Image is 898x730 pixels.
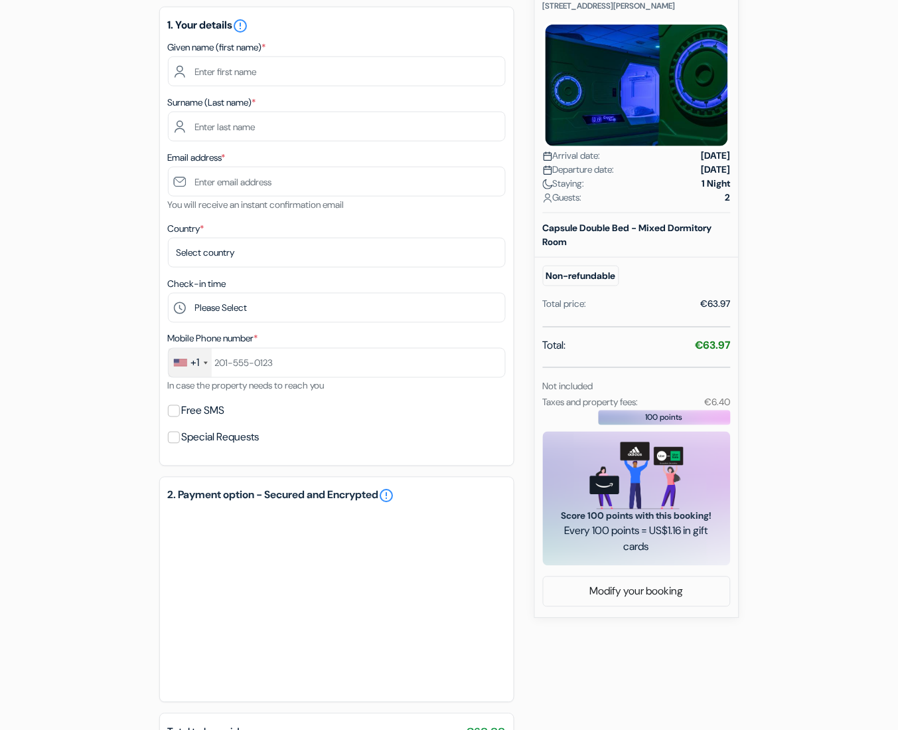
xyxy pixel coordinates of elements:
img: gift_card_hero_new.png [590,442,684,509]
small: Not included [543,381,593,393]
input: Enter email address [168,167,506,197]
label: Surname (Last name) [168,96,256,110]
span: 100 points [646,412,683,424]
small: Non-refundable [543,266,619,286]
img: user_icon.svg [543,193,553,203]
span: Staying: [543,177,585,191]
span: Every 100 points = US$1.16 in gift cards [559,523,715,555]
p: [STREET_ADDRESS][PERSON_NAME] [543,1,731,11]
div: €63.97 [701,297,731,311]
label: Special Requests [182,428,260,447]
strong: €63.97 [696,339,731,353]
a: error_outline [233,18,249,32]
label: Given name (first name) [168,41,266,54]
a: error_outline [379,488,395,504]
small: In case the property needs to reach you [168,380,325,392]
strong: 2 [725,191,731,205]
label: Check-in time [168,277,226,291]
strong: 1 Night [702,177,731,191]
span: Arrival date: [543,149,601,163]
a: Modify your booking [544,579,730,604]
input: Enter first name [168,56,506,86]
img: calendar.svg [543,151,553,161]
label: Country [168,222,204,236]
span: Guests: [543,191,582,205]
small: Taxes and property fees: [543,397,638,409]
div: United States: +1 [169,349,212,377]
input: 201-555-0123 [168,348,506,378]
div: +1 [191,355,200,371]
b: Capsule Double Bed - Mixed Dormitory Room [543,222,712,248]
small: €6.40 [704,397,730,409]
div: Total price: [543,297,587,311]
label: Email address [168,151,226,165]
strong: [DATE] [702,149,731,163]
label: Mobile Phone number [168,332,258,346]
span: Score 100 points with this booking! [559,509,715,523]
i: error_outline [233,18,249,34]
strong: [DATE] [702,163,731,177]
img: calendar.svg [543,165,553,175]
h5: 2. Payment option - Secured and Encrypted [168,488,506,504]
span: Total: [543,338,566,354]
label: Free SMS [182,402,225,420]
img: moon.svg [543,179,553,189]
h5: 1. Your details [168,18,506,34]
iframe: Secure payment input frame [165,507,508,694]
small: You will receive an instant confirmation email [168,199,344,211]
span: Departure date: [543,163,615,177]
input: Enter last name [168,112,506,141]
